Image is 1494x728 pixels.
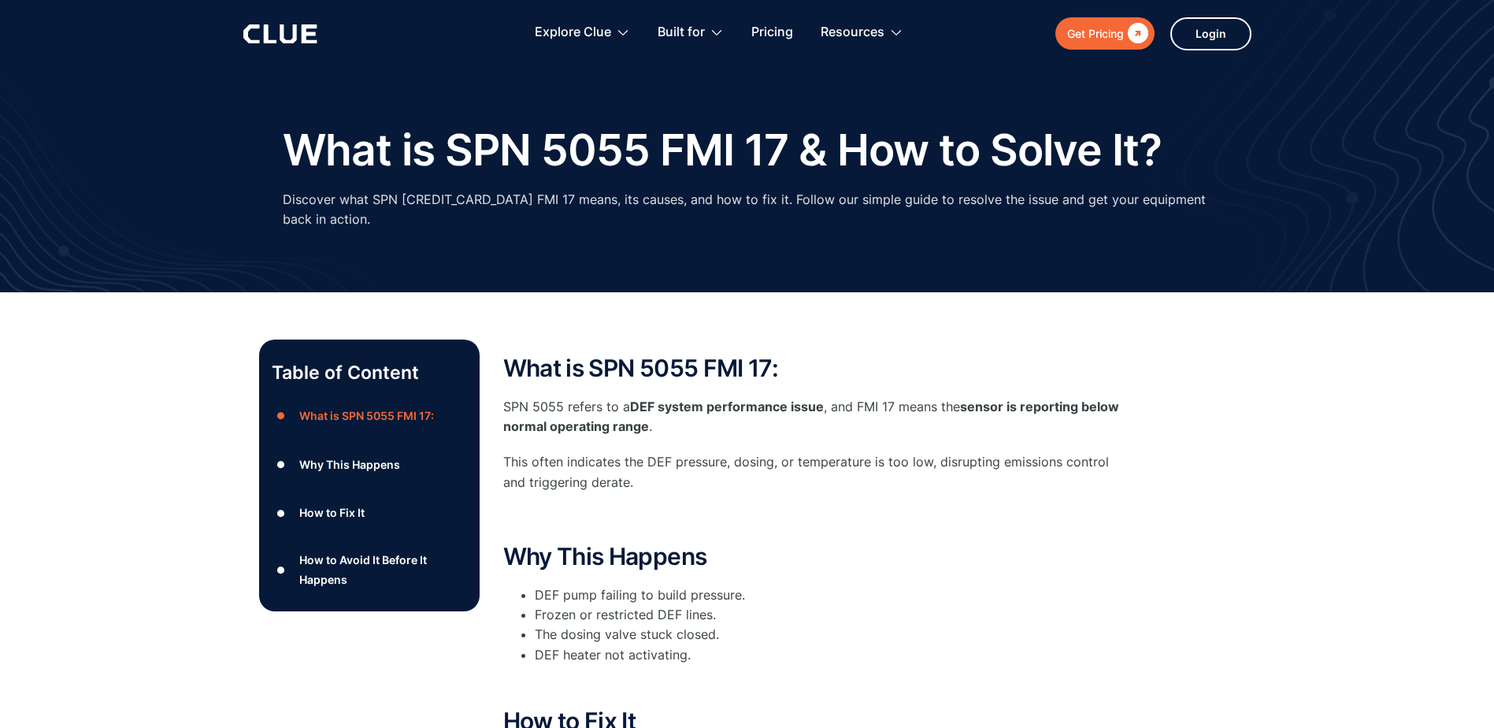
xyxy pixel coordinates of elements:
div: ● [272,558,291,581]
div: Explore Clue [535,8,611,58]
a: ●How to Fix It [272,501,467,525]
li: Frozen or restricted DEF lines. [535,605,1133,625]
div:  [1124,24,1148,43]
div: Explore Clue [535,8,630,58]
div: How to Avoid It Before It Happens [299,550,466,589]
h2: Why This Happens [503,544,1133,570]
li: DEF heater not activating. [535,645,1133,665]
li: The dosing valve stuck closed. [535,625,1133,644]
a: Pricing [751,8,793,58]
h2: What is SPN 5055 FMI 17: [503,355,1133,381]
p: SPN 5055 refers to a , and FMI 17 means the . [503,397,1133,436]
p: This often indicates the DEF pressure, dosing, or temperature is too low, disrupting emissions co... [503,452,1133,492]
a: ●Why This Happens [272,453,467,477]
p: Discover what SPN [CREDIT_CARD_DATA] FMI 17 means, its causes, and how to fix it. Follow our simp... [283,190,1212,229]
div: ● [272,501,291,525]
div: Built for [658,8,705,58]
strong: DEF system performance issue [630,399,824,414]
h1: What is SPN 5055 FMI 17 & How to Solve It? [283,126,1162,174]
p: Table of Content [272,360,467,385]
div: Get Pricing [1067,24,1124,43]
div: ● [272,404,291,428]
div: Resources [821,8,884,58]
div: How to Fix It [299,503,365,522]
div: Resources [821,8,903,58]
div: Why This Happens [299,455,400,474]
a: ●How to Avoid It Before It Happens [272,550,467,589]
div: What is SPN 5055 FMI 17: [299,406,434,425]
a: Login [1170,17,1251,50]
p: ‍ [503,508,1133,528]
div: ● [272,453,291,477]
a: ●What is SPN 5055 FMI 17: [272,404,467,428]
a: Get Pricing [1055,17,1155,50]
p: ‍ [503,673,1133,693]
li: DEF pump failing to build pressure. [535,585,1133,605]
div: Built for [658,8,724,58]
